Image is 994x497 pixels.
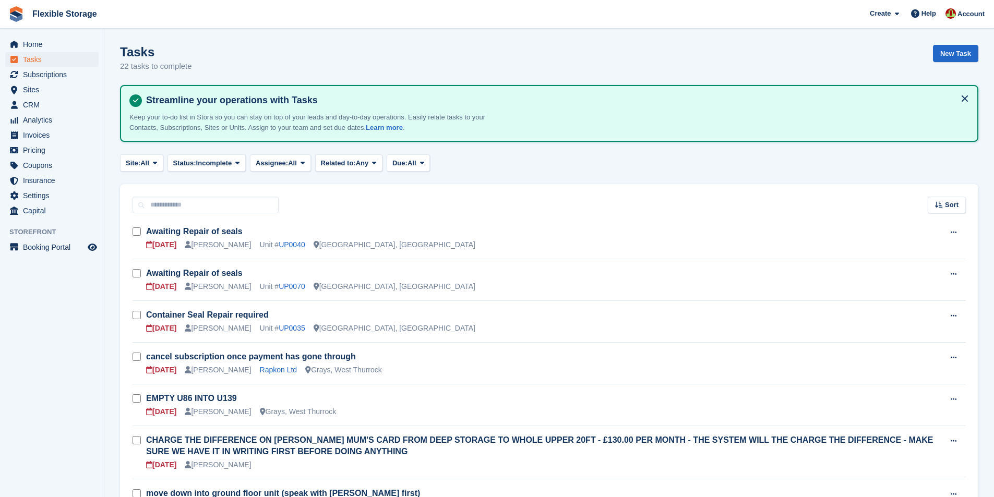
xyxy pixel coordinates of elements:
button: Status: Incomplete [167,154,246,172]
a: menu [5,240,99,254]
div: [PERSON_NAME] [185,365,251,375]
img: stora-icon-8386f47178a22dfd0bd8f6a31ec36ba5ce8667c1dd55bd0f319d3a0aa187defe.svg [8,6,24,22]
a: Preview store [86,241,99,253]
div: Unit # [260,239,305,250]
span: Related to: [321,158,356,168]
a: menu [5,128,99,142]
a: Awaiting Repair of seals [146,269,243,277]
a: EMPTY U86 INTO U139 [146,394,237,403]
span: Sort [945,200,959,210]
a: menu [5,188,99,203]
button: Due: All [387,154,430,172]
span: Site: [126,158,140,168]
a: menu [5,98,99,112]
a: cancel subscription once payment has gone through [146,352,356,361]
div: [DATE] [146,281,176,292]
div: [GEOGRAPHIC_DATA], [GEOGRAPHIC_DATA] [314,239,475,250]
a: menu [5,158,99,173]
a: menu [5,143,99,157]
span: Insurance [23,173,86,188]
span: Storefront [9,227,104,237]
span: Any [356,158,369,168]
span: Create [870,8,891,19]
span: Home [23,37,86,52]
a: menu [5,37,99,52]
span: Settings [23,188,86,203]
div: [PERSON_NAME] [185,239,251,250]
span: All [288,158,297,168]
button: Assignee: All [250,154,311,172]
h1: Tasks [120,45,192,59]
div: [DATE] [146,323,176,334]
a: UP0040 [279,240,305,249]
div: [PERSON_NAME] [185,406,251,417]
span: Capital [23,203,86,218]
a: menu [5,173,99,188]
span: Tasks [23,52,86,67]
div: [PERSON_NAME] [185,281,251,292]
span: All [140,158,149,168]
div: Grays, West Thurrock [260,406,337,417]
span: Analytics [23,113,86,127]
div: Grays, West Thurrock [305,365,382,375]
span: Booking Portal [23,240,86,254]
a: Learn more [366,124,403,131]
div: [PERSON_NAME] [185,323,251,334]
div: [GEOGRAPHIC_DATA], [GEOGRAPHIC_DATA] [314,323,475,334]
a: Awaiting Repair of seals [146,227,243,236]
a: Rapkon Ltd [260,366,297,374]
a: menu [5,82,99,97]
div: [PERSON_NAME] [185,459,251,470]
span: All [408,158,416,168]
span: Coupons [23,158,86,173]
button: Site: All [120,154,163,172]
div: Unit # [260,323,305,334]
img: David Jones [945,8,956,19]
a: New Task [933,45,978,62]
p: Keep your to-do list in Stora so you can stay on top of your leads and day-to-day operations. Eas... [129,112,495,132]
a: Container Seal Repair required [146,310,269,319]
a: CHARGE THE DIFFERENCE ON [PERSON_NAME] MUM'S CARD FROM DEEP STORAGE TO WHOLE UPPER 20FT - £130.00... [146,435,933,456]
a: UP0070 [279,282,305,290]
span: Help [921,8,936,19]
div: Unit # [260,281,305,292]
button: Related to: Any [315,154,382,172]
h4: Streamline your operations with Tasks [142,94,969,106]
div: [GEOGRAPHIC_DATA], [GEOGRAPHIC_DATA] [314,281,475,292]
a: menu [5,52,99,67]
span: Status: [173,158,196,168]
span: Incomplete [196,158,232,168]
span: Assignee: [256,158,288,168]
span: Sites [23,82,86,97]
span: Pricing [23,143,86,157]
p: 22 tasks to complete [120,60,192,72]
div: [DATE] [146,406,176,417]
a: Flexible Storage [28,5,101,22]
span: Subscriptions [23,67,86,82]
a: menu [5,67,99,82]
a: UP0035 [279,324,305,332]
div: [DATE] [146,459,176,470]
span: CRM [23,98,86,112]
div: [DATE] [146,239,176,250]
div: [DATE] [146,365,176,375]
span: Due: [392,158,408,168]
a: menu [5,113,99,127]
a: menu [5,203,99,218]
span: Invoices [23,128,86,142]
span: Account [957,9,985,19]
